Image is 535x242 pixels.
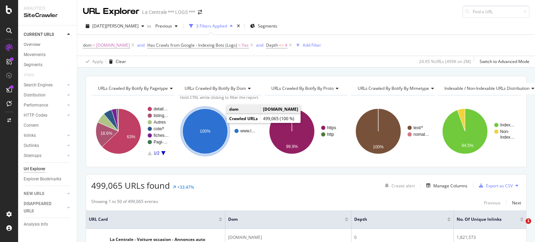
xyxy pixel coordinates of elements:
[83,21,147,32] button: [DATE][PERSON_NAME]
[444,85,529,91] span: Indexable / Non-Indexable URLs distribution
[93,42,95,48] span: =
[512,200,521,206] div: Next
[279,42,284,48] span: <=
[227,114,261,123] td: Crawled URLs
[89,216,217,223] span: URL Card
[24,71,34,79] div: Visits
[24,190,44,197] div: NEW URLS
[500,135,514,140] text: Index…
[178,101,260,162] svg: A chart.
[24,92,65,99] a: Distribution
[154,151,160,156] text: 1/2
[293,41,321,49] button: Add Filter
[356,83,440,94] h4: URLs Crawled By Botify By mimetype
[24,200,65,215] a: DISAPPEARED URLS
[266,42,278,48] span: Depth
[177,184,194,190] div: +33.47%
[24,132,65,139] a: Inlinks
[24,142,39,149] div: Outlinks
[24,102,48,109] div: Performance
[116,58,126,64] div: Clear
[147,42,237,48] span: Has Crawls from Google - Indexing Bots (Logs)
[198,10,202,15] div: arrow-right-arrow-left
[433,183,467,189] div: Manage Columns
[180,95,259,100] span: Hold CTRL while clicking to filter the report.
[24,175,61,183] div: Explorer Bookmarks
[462,143,473,148] text: 94.5%
[24,81,65,89] a: Search Engines
[100,131,112,136] text: 18.6%
[258,23,277,29] span: Segments
[24,41,72,48] a: Overview
[480,58,529,64] div: Switch to Advanced Mode
[484,200,501,206] div: Previous
[24,221,72,228] a: Analysis Info
[24,221,48,228] div: Analysis Info
[154,140,168,145] text: Pagi-…
[413,125,423,130] text: text/*
[92,23,139,29] span: 2025 Jan. 7th
[354,216,437,223] span: Depth
[183,83,256,94] h4: URLs Crawled By Botify By dom
[154,126,164,131] text: cote/*
[24,92,46,99] div: Distribution
[256,42,263,48] div: and
[261,114,301,123] td: 499,065 (100 %)
[24,61,72,69] a: Segments
[351,101,433,162] div: A chart.
[24,142,65,149] a: Outlinks
[526,218,531,224] span: 1
[200,129,210,134] text: 100%
[286,144,298,149] text: 99.9%
[91,198,158,207] div: Showing 1 to 50 of 499,065 entries
[153,23,172,29] span: Previous
[154,133,169,138] text: fiches…
[265,101,347,162] svg: A chart.
[358,85,429,91] span: URLs Crawled By Botify By mimetype
[127,134,135,139] text: 63%
[24,175,72,183] a: Explorer Bookmarks
[24,132,36,139] div: Inlinks
[24,112,65,119] a: HTTP Codes
[24,165,72,173] a: Url Explorer
[327,132,334,137] text: http
[457,234,524,241] div: 1,821,573
[154,107,168,111] text: detail…
[477,56,529,67] button: Switch to Advanced Mode
[24,41,40,48] div: Overview
[24,6,71,11] div: Analytics
[91,180,170,191] span: 499,065 URLs found
[98,85,168,91] span: URLs Crawled By Botify By pagetype
[24,152,41,159] div: Sitemaps
[228,216,334,223] span: dom
[285,40,287,50] span: 4
[96,83,178,94] h4: URLs Crawled By Botify By pagetype
[24,51,72,58] a: Movements
[373,145,384,149] text: 100%
[24,152,65,159] a: Sitemaps
[327,125,336,130] text: https
[153,21,180,32] button: Previous
[83,42,92,48] span: dom
[303,42,321,48] div: Add Filter
[354,234,451,241] div: 0
[24,102,65,109] a: Performance
[511,218,528,235] iframe: Intercom live chat
[137,42,145,48] button: and
[24,31,65,38] a: CURRENT URLS
[240,128,255,133] text: www.l…
[438,101,520,162] svg: A chart.
[24,190,65,197] a: NEW URLS
[24,11,71,19] div: SiteCrawler
[238,42,241,48] span: =
[270,83,344,94] h4: URLs Crawled By Botify By proto
[463,6,529,18] input: Find a URL
[24,165,45,173] div: Url Explorer
[92,58,103,64] div: Apply
[500,123,514,127] text: Index…
[91,101,173,162] svg: A chart.
[247,21,280,32] button: Segments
